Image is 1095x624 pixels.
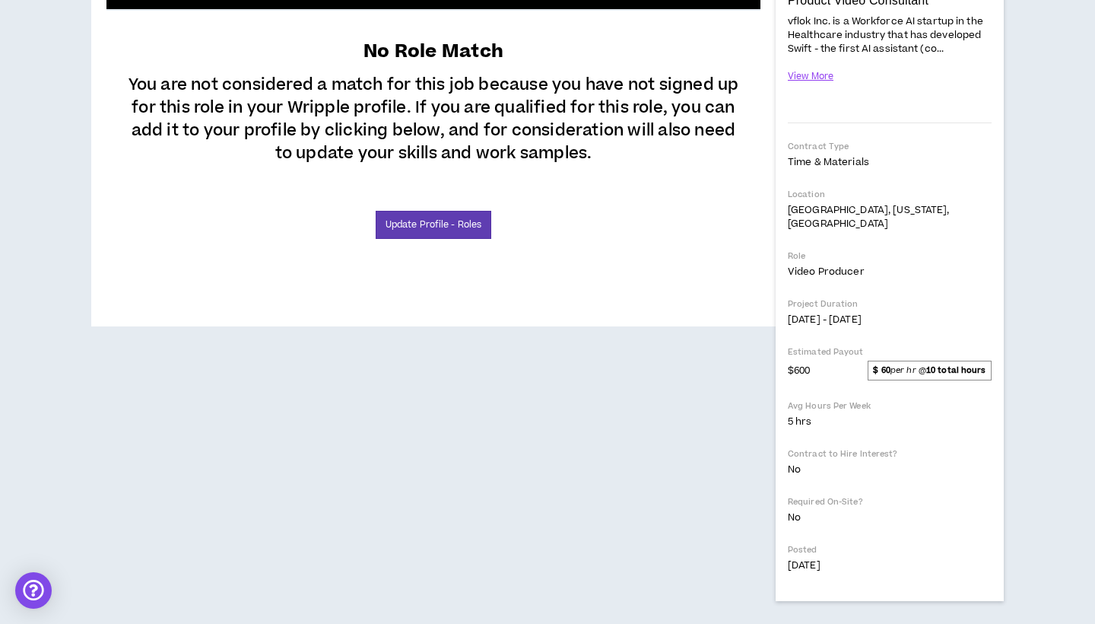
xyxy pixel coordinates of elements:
[376,211,491,239] a: Update Profile - Roles
[788,298,992,310] p: Project Duration
[873,365,890,376] strong: $ 60
[788,63,833,90] button: View More
[122,65,745,165] p: You are not considered a match for this job because you have not signed up for this role in your ...
[788,496,992,508] p: Required On-Site?
[788,415,992,428] p: 5 hrs
[788,14,992,57] p: vflok Inc. is a Workforce AI startup in the Healthcare industry that has developed Swift - the fi...
[788,448,992,460] p: Contract to Hire Interest?
[788,265,865,279] span: Video Producer
[15,572,52,609] div: Open Intercom Messenger
[788,559,992,572] p: [DATE]
[363,30,503,65] p: No Role Match
[788,141,992,152] p: Contract Type
[788,189,992,200] p: Location
[788,361,810,380] span: $600
[788,155,992,169] p: Time & Materials
[788,250,992,262] p: Role
[788,544,992,556] p: Posted
[926,365,986,376] strong: 10 total hours
[788,463,992,476] p: No
[868,361,992,380] span: per hr @
[788,346,992,358] p: Estimated Payout
[788,203,992,231] p: [GEOGRAPHIC_DATA], [US_STATE], [GEOGRAPHIC_DATA]
[788,313,992,326] p: [DATE] - [DATE]
[788,511,992,524] p: No
[788,400,992,412] p: Avg Hours Per Week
